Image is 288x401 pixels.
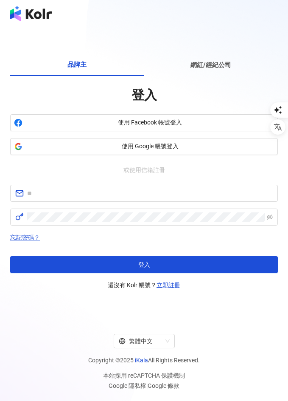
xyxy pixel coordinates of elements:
[10,234,40,241] a: 忘記密碼？
[88,355,200,365] span: Copyright © 2025 All Rights Reserved.
[190,60,231,70] span: 網紅/經紀公司
[119,334,162,348] div: 繁體中文
[67,59,87,70] span: 品牌主
[117,165,171,175] span: 或使用信箱註冊
[10,6,52,21] img: logo
[146,382,148,389] span: |
[103,370,185,391] span: 本站採用 reCAPTCHA 保護機制
[267,214,273,220] span: eye-invisible
[10,256,278,273] button: 登入
[109,382,146,389] a: Google 隱私權
[10,114,278,131] button: 使用 Facebook 帳號登入
[148,382,179,389] a: Google 條款
[138,261,150,268] span: 登入
[26,142,274,151] span: 使用 Google 帳號登入
[131,88,157,102] span: 登入
[26,119,274,127] span: 使用 Facebook 帳號登入
[10,138,278,155] button: 使用 Google 帳號登入
[108,280,180,290] span: 還沒有 Kolr 帳號？
[135,357,148,364] a: iKala
[157,282,180,288] a: 立即註冊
